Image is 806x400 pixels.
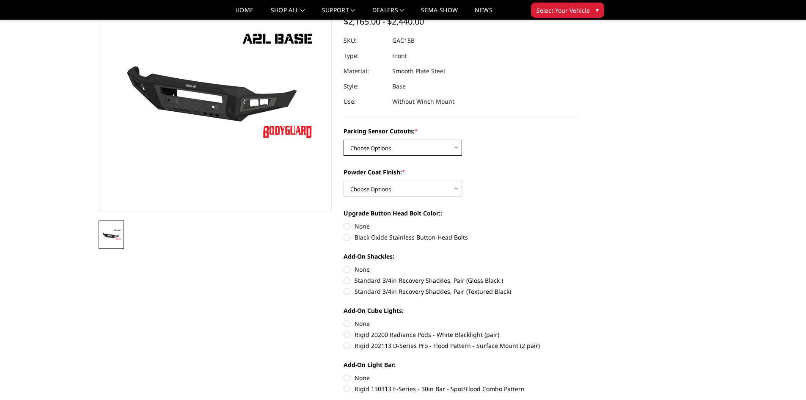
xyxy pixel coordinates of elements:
dt: Type: [344,48,386,63]
label: Add-On Cube Lights: [344,306,577,315]
label: Powder Coat Finish: [344,168,577,177]
label: Standard 3/4in Recovery Shackles, Pair (Gloss Black ) [344,276,577,285]
a: shop all [271,7,305,19]
dt: SKU: [344,33,386,48]
dd: Without Winch Mount [392,94,454,109]
iframe: Chat Widget [764,359,806,400]
label: None [344,373,577,382]
span: ▾ [596,6,599,14]
a: Support [322,7,355,19]
label: Parking Sensor Cutouts: [344,127,577,135]
label: None [344,319,577,328]
label: Add-On Light Bar: [344,360,577,369]
dd: Base [392,79,406,94]
dd: GAC15B [392,33,415,48]
label: None [344,222,577,231]
dd: Front [392,48,407,63]
a: Home [235,7,253,19]
label: Standard 3/4in Recovery Shackles, Pair (Textured Black) [344,287,577,296]
label: Rigid 20200 Radiance Pods - White Blacklight (pair) [344,330,577,339]
a: News [475,7,492,19]
a: Dealers [372,7,404,19]
img: 2015-2019 Chevrolet 2500-3500 - A2L Series - Base Front Bumper (Non Winch) [101,229,121,240]
label: None [344,265,577,274]
dd: Smooth Plate Steel [392,63,445,79]
label: Add-On Shackles: [344,252,577,261]
a: SEMA Show [421,7,458,19]
label: Upgrade Button Head Bolt Color:: [344,209,577,218]
span: Select Your Vehicle [536,6,590,15]
dt: Use: [344,94,386,109]
label: Black Oxide Stainless Button-Head Bolts [344,233,577,242]
span: $2,165.00 - $2,440.00 [344,16,424,27]
label: Rigid 202113 D-Series Pro - Flood Pattern - Surface Mount (2 pair) [344,341,577,350]
label: Rigid 130313 E-Series - 30in Bar - Spot/Flood Combo Pattern [344,384,577,393]
button: Select Your Vehicle [531,3,604,18]
dt: Material: [344,63,386,79]
dt: Style: [344,79,386,94]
